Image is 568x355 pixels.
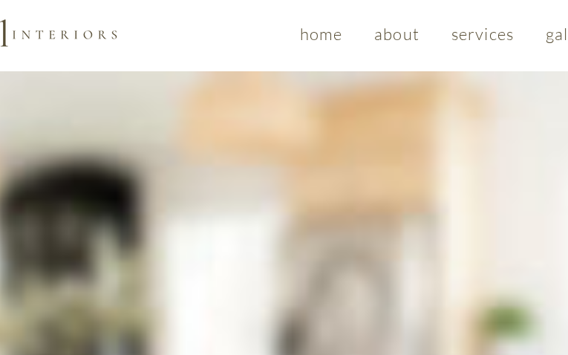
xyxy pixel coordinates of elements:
span: about [374,24,420,44]
a: about [362,16,433,51]
span: home [300,24,342,44]
a: services [438,16,526,51]
a: home [287,16,356,51]
span: services [451,24,514,44]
